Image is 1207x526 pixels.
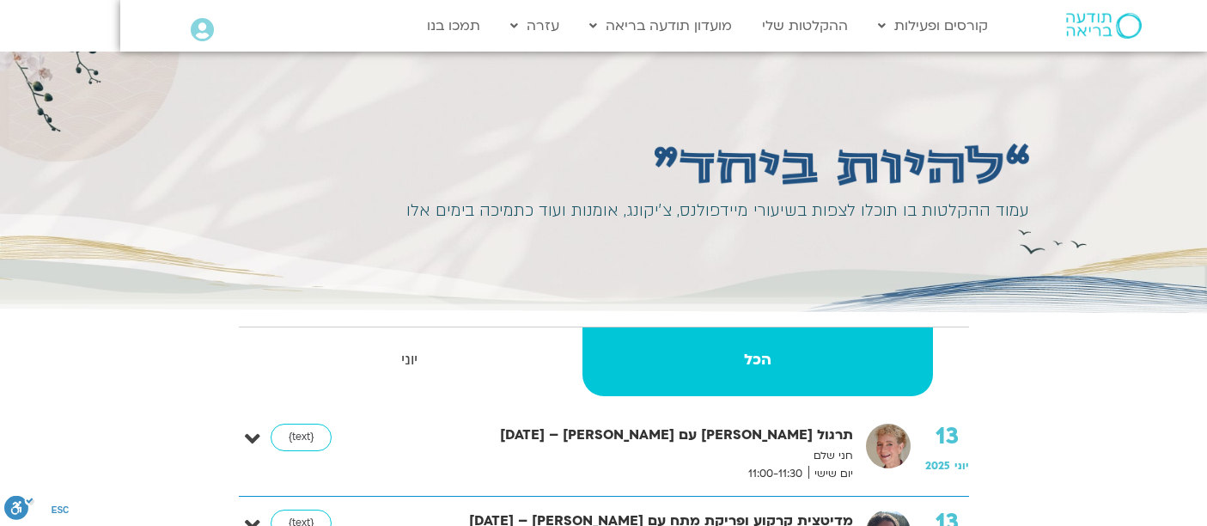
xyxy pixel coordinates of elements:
strong: יוני [241,347,580,373]
div: עמוד ההקלטות בו תוכלו לצפות בשיעורי מיידפולנס, צ׳יקונג, אומנות ועוד כתמיכה בימים אלו​ [391,197,1029,225]
p: חני שלם [402,447,853,465]
span: יום שישי [808,465,853,483]
img: תודעה בריאה [1066,13,1142,39]
span: 11:00-11:30 [742,465,808,483]
a: ההקלטות שלי [753,9,856,42]
a: עזרה [502,9,568,42]
strong: תרגול [PERSON_NAME] עם [PERSON_NAME] – [DATE] [402,424,853,447]
a: יוני [241,327,580,396]
span: 2025 [925,459,950,473]
a: הכל [582,327,933,396]
a: תמכו בנו [418,9,489,42]
strong: 13 [925,424,969,450]
span: יוני [954,459,969,473]
a: {text} [271,424,332,451]
strong: הכל [582,347,933,373]
a: קורסים ופעילות [869,9,997,42]
a: מועדון תודעה בריאה [581,9,741,42]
